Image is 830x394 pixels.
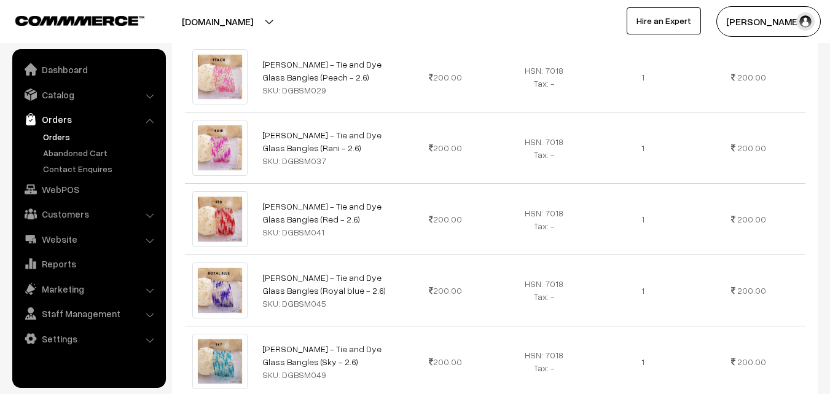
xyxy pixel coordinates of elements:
[40,130,162,143] a: Orders
[262,344,382,367] a: [PERSON_NAME] - Tie and Dye Glass Bangles (Sky - 2.6)
[262,154,389,167] div: SKU: DGBSM037
[429,143,462,153] span: 200.00
[641,72,644,82] span: 1
[525,136,563,160] span: HSN: 7018 Tax: -
[525,278,563,302] span: HSN: 7018 Tax: -
[192,334,248,390] img: sky.jpg
[40,146,162,159] a: Abandoned Cart
[15,16,144,25] img: COMMMERCE
[627,7,701,34] a: Hire an Expert
[15,84,162,106] a: Catalog
[796,12,815,31] img: user
[15,253,162,275] a: Reports
[192,262,248,318] img: royal blue.jpg
[262,297,389,310] div: SKU: DGBSM045
[262,84,389,97] div: SKU: DGBSM029
[15,302,162,325] a: Staff Management
[15,228,162,250] a: Website
[525,208,563,231] span: HSN: 7018 Tax: -
[262,368,389,381] div: SKU: DGBSM049
[15,328,162,350] a: Settings
[737,285,766,296] span: 200.00
[262,201,382,224] a: [PERSON_NAME] - Tie and Dye Glass Bangles (Red - 2.6)
[15,12,123,27] a: COMMMERCE
[262,272,386,296] a: [PERSON_NAME] - Tie and Dye Glass Bangles (Royal blue - 2.6)
[641,285,644,296] span: 1
[737,357,766,367] span: 200.00
[192,49,248,105] img: peach.jpg
[641,143,644,153] span: 1
[262,59,382,82] a: [PERSON_NAME] - Tie and Dye Glass Bangles (Peach - 2.6)
[641,357,644,367] span: 1
[15,108,162,130] a: Orders
[15,203,162,225] a: Customers
[15,178,162,200] a: WebPOS
[15,58,162,81] a: Dashboard
[737,72,766,82] span: 200.00
[429,214,462,224] span: 200.00
[192,191,248,247] img: red.jpg
[525,65,563,89] span: HSN: 7018 Tax: -
[737,143,766,153] span: 200.00
[40,162,162,175] a: Contact Enquires
[15,278,162,300] a: Marketing
[429,357,462,367] span: 200.00
[429,285,462,296] span: 200.00
[262,226,389,238] div: SKU: DGBSM041
[139,6,296,37] button: [DOMAIN_NAME]
[641,214,644,224] span: 1
[716,6,821,37] button: [PERSON_NAME]
[429,72,462,82] span: 200.00
[192,120,248,176] img: rani.jpg
[262,130,382,153] a: [PERSON_NAME] - Tie and Dye Glass Bangles (Rani - 2.6)
[525,350,563,373] span: HSN: 7018 Tax: -
[737,214,766,224] span: 200.00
